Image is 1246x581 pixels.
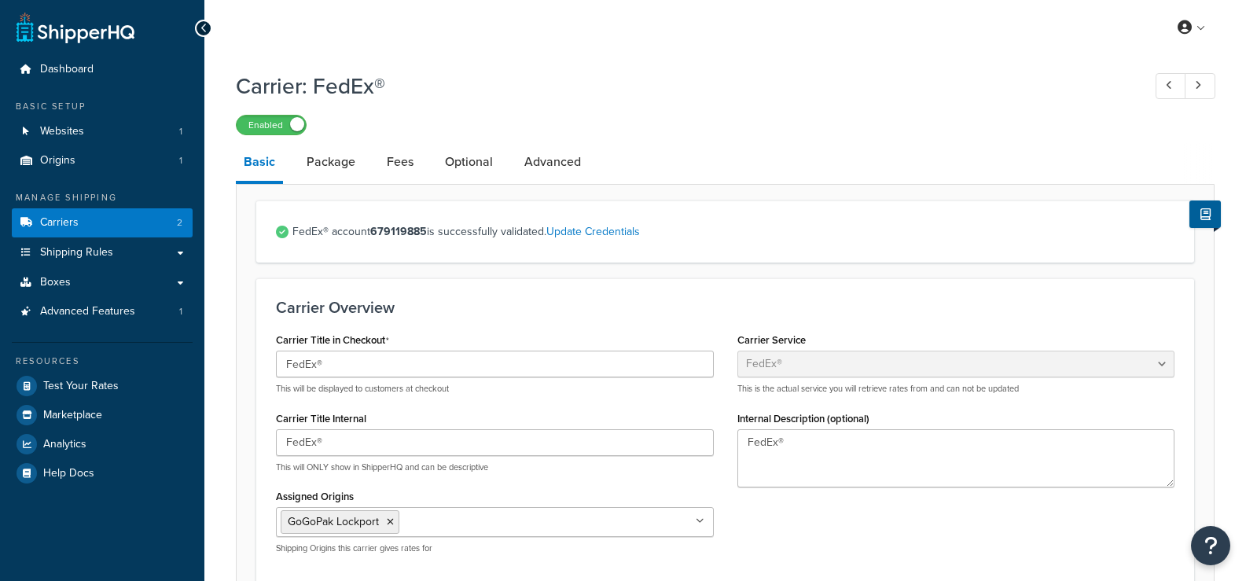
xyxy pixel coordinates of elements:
[1189,200,1221,228] button: Show Help Docs
[288,513,379,530] span: GoGoPak Lockport
[12,459,193,487] a: Help Docs
[737,429,1175,487] textarea: FedEx®
[1191,526,1230,565] button: Open Resource Center
[40,246,113,259] span: Shipping Rules
[43,380,119,393] span: Test Your Rates
[546,223,640,240] a: Update Credentials
[737,383,1175,395] p: This is the actual service you will retrieve rates from and can not be updated
[12,430,193,458] a: Analytics
[177,216,182,230] span: 2
[179,125,182,138] span: 1
[276,491,354,502] label: Assigned Origins
[276,383,714,395] p: This will be displayed to customers at checkout
[12,401,193,429] a: Marketplace
[40,216,79,230] span: Carriers
[12,372,193,400] a: Test Your Rates
[12,355,193,368] div: Resources
[179,305,182,318] span: 1
[43,467,94,480] span: Help Docs
[236,71,1127,101] h1: Carrier: FedEx®
[236,143,283,184] a: Basic
[737,334,806,346] label: Carrier Service
[12,297,193,326] li: Advanced Features
[276,461,714,473] p: This will ONLY show in ShipperHQ and can be descriptive
[737,413,869,425] label: Internal Description (optional)
[12,146,193,175] a: Origins1
[40,63,94,76] span: Dashboard
[12,117,193,146] a: Websites1
[276,334,389,347] label: Carrier Title in Checkout
[437,143,501,181] a: Optional
[40,305,135,318] span: Advanced Features
[12,55,193,84] a: Dashboard
[299,143,363,181] a: Package
[12,208,193,237] a: Carriers2
[237,116,306,134] label: Enabled
[43,438,86,451] span: Analytics
[12,238,193,267] a: Shipping Rules
[12,297,193,326] a: Advanced Features1
[1156,73,1186,99] a: Previous Record
[12,268,193,297] a: Boxes
[292,221,1174,243] span: FedEx® account is successfully validated.
[43,409,102,422] span: Marketplace
[276,413,366,425] label: Carrier Title Internal
[12,100,193,113] div: Basic Setup
[12,191,193,204] div: Manage Shipping
[12,117,193,146] li: Websites
[40,154,75,167] span: Origins
[1185,73,1215,99] a: Next Record
[370,223,427,240] strong: 679119885
[276,299,1174,316] h3: Carrier Overview
[516,143,589,181] a: Advanced
[40,276,71,289] span: Boxes
[379,143,421,181] a: Fees
[12,208,193,237] li: Carriers
[276,542,714,554] p: Shipping Origins this carrier gives rates for
[179,154,182,167] span: 1
[40,125,84,138] span: Websites
[12,146,193,175] li: Origins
